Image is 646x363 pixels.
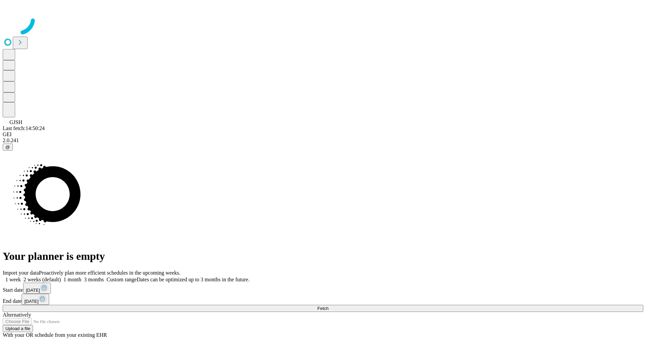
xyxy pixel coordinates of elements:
[3,312,31,318] span: Alternatively
[3,250,643,263] h1: Your planner is empty
[5,145,10,150] span: @
[3,332,107,338] span: With your OR schedule from your existing EHR
[84,277,104,282] span: 3 months
[317,306,328,311] span: Fetch
[3,294,643,305] div: End date
[26,288,40,293] span: [DATE]
[3,137,643,144] div: 2.0.241
[3,325,33,332] button: Upload a file
[3,283,643,294] div: Start date
[3,270,39,276] span: Import your data
[22,294,49,305] button: [DATE]
[3,131,643,137] div: GEI
[3,144,13,151] button: @
[137,277,249,282] span: Dates can be optimized up to 3 months in the future.
[64,277,81,282] span: 1 month
[24,299,38,304] span: [DATE]
[9,119,22,125] span: GJSH
[24,277,61,282] span: 2 weeks (default)
[3,125,45,131] span: Last fetch: 14:50:24
[23,283,51,294] button: [DATE]
[3,305,643,312] button: Fetch
[39,270,180,276] span: Proactively plan more efficient schedules in the upcoming weeks.
[107,277,137,282] span: Custom range
[5,277,21,282] span: 1 week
